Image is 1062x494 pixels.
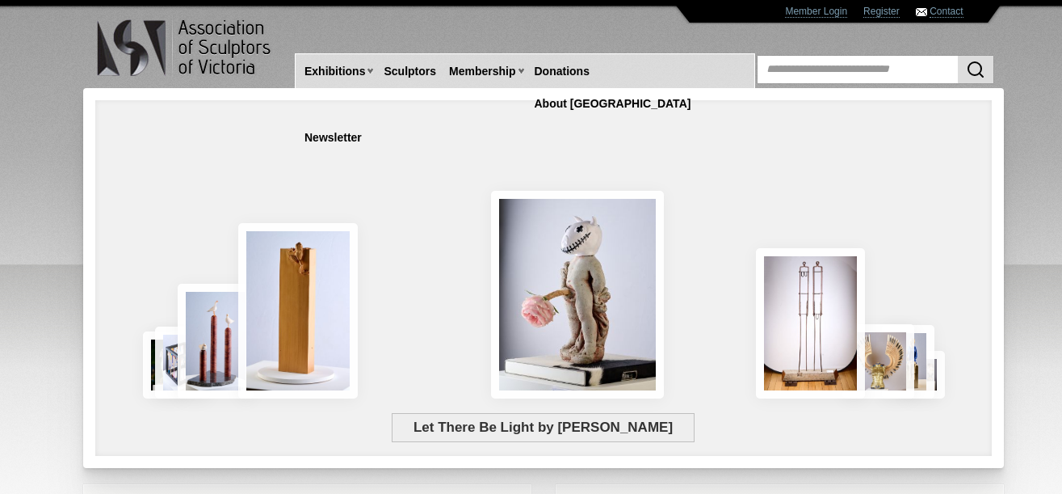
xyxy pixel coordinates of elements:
[842,324,913,399] img: Lorica Plumata (Chrysus)
[916,8,927,16] img: Contact ASV
[238,223,358,399] img: Little Frog. Big Climb
[298,57,371,87] a: Exhibitions
[298,123,368,153] a: Newsletter
[528,89,698,119] a: About [GEOGRAPHIC_DATA]
[443,57,522,87] a: Membership
[96,16,274,80] img: logo.png
[966,60,985,79] img: Search
[377,57,443,87] a: Sculptors
[930,6,963,18] a: Contact
[392,413,694,442] span: Let There Be Light by [PERSON_NAME]
[491,191,665,399] img: Let There Be Light
[785,6,847,18] a: Member Login
[863,6,900,18] a: Register
[528,57,596,87] a: Donations
[756,248,865,399] img: Swingers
